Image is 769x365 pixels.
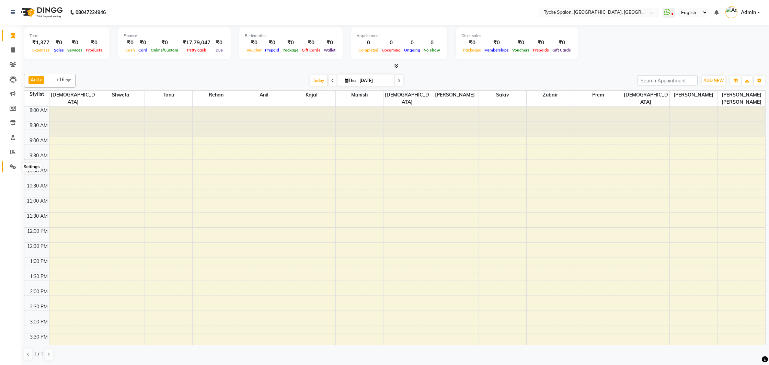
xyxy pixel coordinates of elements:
div: ₹0 [124,39,137,47]
span: Zubair [527,91,574,99]
span: Sales [52,48,66,53]
span: Today [310,75,327,86]
span: [DEMOGRAPHIC_DATA] [49,91,97,106]
span: Ongoing [402,48,422,53]
div: 12:30 PM [26,243,49,250]
a: x [39,77,42,82]
span: Kajal [288,91,335,99]
span: Card [137,48,149,53]
div: ₹0 [149,39,180,47]
div: ₹0 [551,39,573,47]
span: [PERSON_NAME] [431,91,479,99]
div: ₹0 [213,39,225,47]
span: +16 [56,77,70,82]
span: [DEMOGRAPHIC_DATA] [383,91,431,106]
div: 1:30 PM [28,273,49,280]
span: [PERSON_NAME] [PERSON_NAME] [718,91,765,106]
span: [DEMOGRAPHIC_DATA] [622,91,669,106]
div: Stylist [24,91,49,98]
span: Wallet [322,48,337,53]
div: 0 [422,39,442,47]
div: 9:30 AM [28,152,49,159]
span: Admin [741,9,756,16]
span: Tanu [145,91,192,99]
span: ADD NEW [703,78,724,83]
span: Anil [240,91,288,99]
span: Prem [574,91,622,99]
img: Admin [725,6,737,18]
span: No show [422,48,442,53]
div: ₹0 [66,39,84,47]
div: ₹0 [281,39,300,47]
div: ₹0 [531,39,551,47]
div: 2:00 PM [28,288,49,295]
span: Gift Cards [300,48,322,53]
span: Anil [31,77,39,82]
div: ₹1,377 [30,39,52,47]
div: 3:00 PM [28,318,49,326]
span: Memberships [483,48,510,53]
div: 8:00 AM [28,107,49,114]
span: Cash [124,48,137,53]
input: Search Appointment [638,75,698,86]
div: 3:30 PM [28,333,49,341]
div: ₹0 [137,39,149,47]
span: Prepaid [263,48,281,53]
div: Total [30,33,104,39]
div: ₹0 [483,39,510,47]
span: 1 / 1 [34,351,43,358]
span: Due [214,48,225,53]
div: 11:30 AM [25,213,49,220]
div: ₹0 [322,39,337,47]
span: Completed [357,48,380,53]
div: ₹0 [263,39,281,47]
div: ₹0 [461,39,483,47]
span: Voucher [245,48,263,53]
div: ₹0 [510,39,531,47]
img: logo [18,3,65,22]
div: Redemption [245,33,337,39]
div: ₹0 [245,39,263,47]
span: [PERSON_NAME] [670,91,717,99]
span: Sakiv [479,91,526,99]
div: 1:00 PM [28,258,49,265]
div: 0 [402,39,422,47]
span: Gift Cards [551,48,573,53]
span: Packages [461,48,483,53]
div: ₹0 [300,39,322,47]
b: 08047224946 [76,3,106,22]
div: 2:30 PM [28,303,49,310]
div: Settings [22,163,41,171]
span: Prepaids [531,48,551,53]
span: Vouchers [510,48,531,53]
div: 12:00 PM [26,228,49,235]
div: 11:00 AM [25,197,49,205]
div: 9:00 AM [28,137,49,144]
div: 0 [357,39,380,47]
div: ₹0 [52,39,66,47]
span: Rehan [193,91,240,99]
span: Online/Custom [149,48,180,53]
div: 8:30 AM [28,122,49,129]
span: Products [84,48,104,53]
div: Other sales [461,33,573,39]
div: ₹0 [84,39,104,47]
span: Shweta [97,91,145,99]
div: Appointment [357,33,442,39]
span: Manish [336,91,383,99]
span: Services [66,48,84,53]
span: Thu [343,78,357,83]
div: ₹17,79,047 [180,39,213,47]
input: 2025-09-04 [357,76,392,86]
div: 10:30 AM [25,182,49,190]
span: Upcoming [380,48,402,53]
button: ADD NEW [702,76,725,85]
span: Expenses [31,48,51,53]
div: Finance [124,33,225,39]
span: Package [281,48,300,53]
div: 0 [380,39,402,47]
span: Petty cash [185,48,208,53]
